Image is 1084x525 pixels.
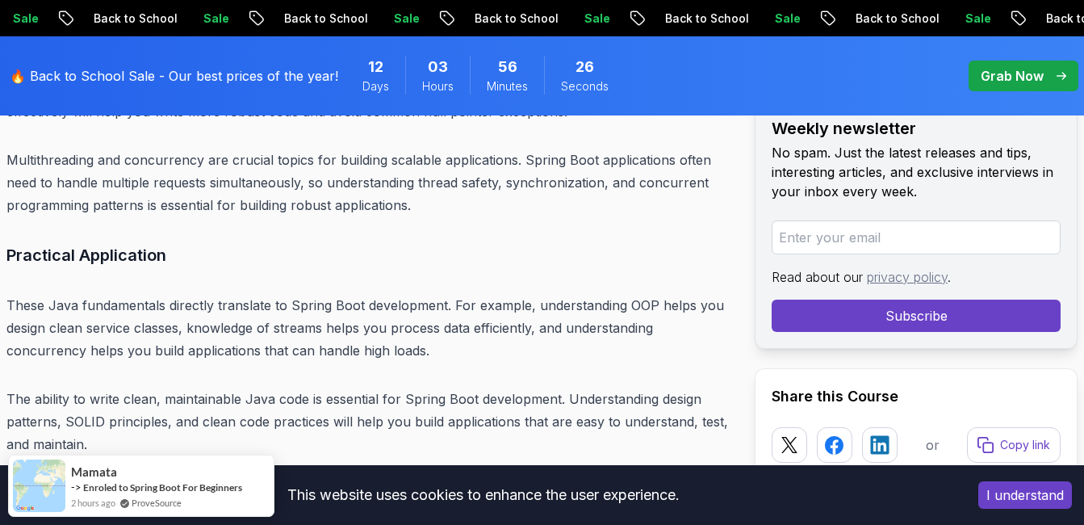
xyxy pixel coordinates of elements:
[368,56,383,78] span: 12 Days
[13,460,65,512] img: provesource social proof notification image
[84,10,136,27] p: Sale
[927,10,1036,27] p: Back to School
[1000,437,1050,453] p: Copy link
[655,10,707,27] p: Sale
[6,149,729,216] p: Multithreading and concurrency are crucial topics for building scalable applications. Spring Boot...
[867,269,948,285] a: privacy policy
[772,385,1061,408] h2: Share this Course
[422,78,454,94] span: Hours
[355,10,465,27] p: Back to School
[772,300,1061,332] button: Subscribe
[772,143,1061,201] p: No spam. Just the latest releases and tips, interesting articles, and exclusive interviews in you...
[12,477,954,513] div: This website uses cookies to enhance the user experience.
[71,496,115,510] span: 2 hours ago
[772,220,1061,254] input: Enter your email
[561,78,609,94] span: Seconds
[546,10,655,27] p: Back to School
[83,481,242,493] a: Enroled to Spring Boot For Beginners
[487,78,528,94] span: Minutes
[6,388,729,456] p: The ability to write clean, maintainable Java code is essential for Spring Boot development. Unde...
[846,10,898,27] p: Sale
[465,10,517,27] p: Sale
[498,56,517,78] span: 56 Minutes
[772,117,1061,140] h2: Weekly newsletter
[772,267,1061,287] p: Read about our .
[981,66,1044,86] p: Grab Now
[71,465,117,479] span: Mamata
[6,294,729,362] p: These Java fundamentals directly translate to Spring Boot development. For example, understanding...
[132,496,182,510] a: ProveSource
[736,10,846,27] p: Back to School
[978,481,1072,509] button: Accept cookies
[967,427,1061,463] button: Copy link
[71,481,82,493] span: ->
[274,10,326,27] p: Sale
[10,66,338,86] p: 🔥 Back to School Sale - Our best prices of the year!
[6,242,729,268] h3: Practical Application
[362,78,389,94] span: Days
[428,56,448,78] span: 3 Hours
[575,56,594,78] span: 26 Seconds
[165,10,274,27] p: Back to School
[926,435,940,455] p: or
